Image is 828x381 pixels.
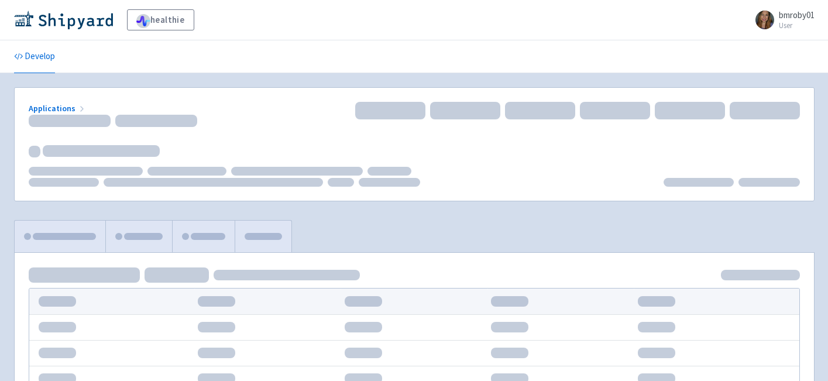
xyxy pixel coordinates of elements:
a: healthie [127,9,194,30]
a: bmroby01 User [748,11,815,29]
a: Applications [29,103,87,114]
span: bmroby01 [779,9,815,20]
small: User [779,22,815,29]
a: Develop [14,40,55,73]
img: Shipyard logo [14,11,113,29]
